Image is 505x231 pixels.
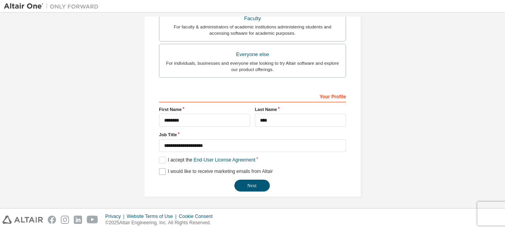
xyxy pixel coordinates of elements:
img: facebook.svg [48,216,56,224]
div: For faculty & administrators of academic institutions administering students and accessing softwa... [164,24,341,36]
div: Faculty [164,13,341,24]
img: linkedin.svg [74,216,82,224]
img: Altair One [4,2,103,10]
div: Privacy [105,213,127,220]
label: Last Name [255,106,346,113]
label: I would like to receive marketing emails from Altair [159,168,273,175]
div: Website Terms of Use [127,213,179,220]
div: Everyone else [164,49,341,60]
img: instagram.svg [61,216,69,224]
p: © 2025 Altair Engineering, Inc. All Rights Reserved. [105,220,217,226]
div: Your Profile [159,90,346,102]
label: I accept the [159,157,255,163]
img: altair_logo.svg [2,216,43,224]
button: Next [234,180,270,192]
label: First Name [159,106,250,113]
label: Job Title [159,131,346,138]
img: youtube.svg [87,216,98,224]
div: For individuals, businesses and everyone else looking to try Altair software and explore our prod... [164,60,341,73]
a: End-User License Agreement [194,157,256,163]
div: Cookie Consent [179,213,217,220]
